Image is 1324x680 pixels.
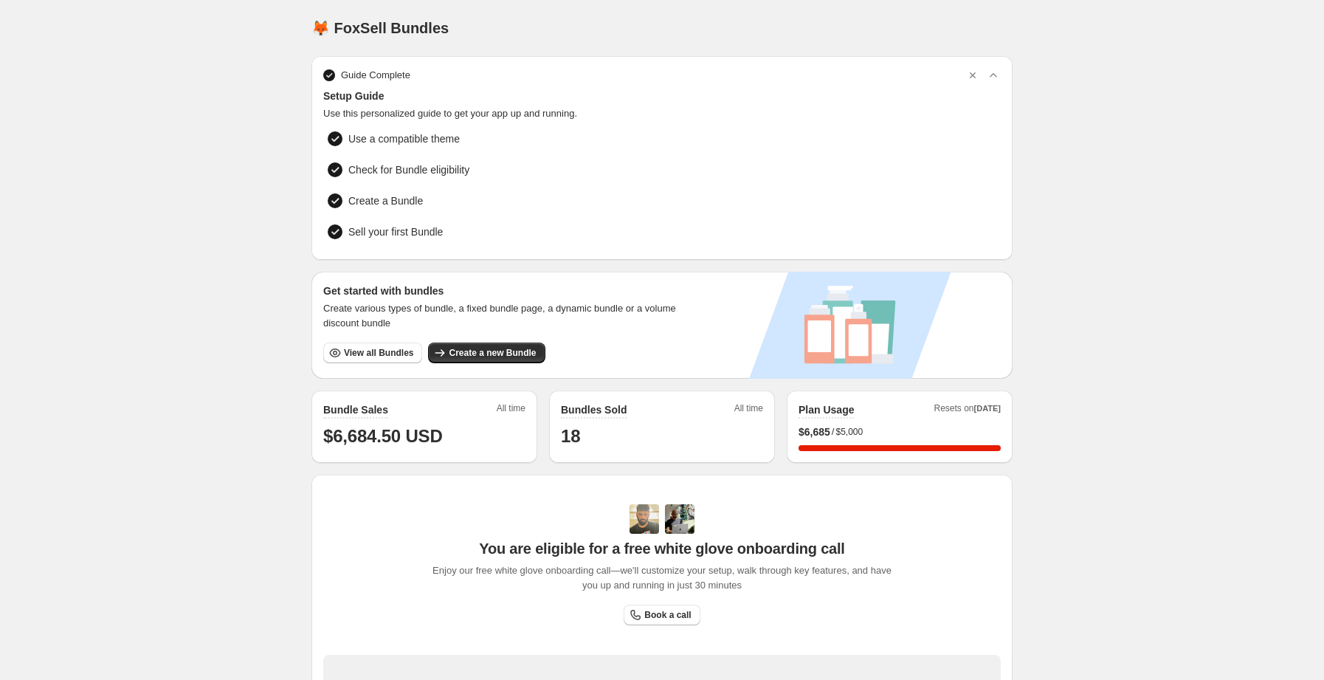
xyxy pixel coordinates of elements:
[428,343,545,363] button: Create a new Bundle
[624,605,700,625] a: Book a call
[934,402,1001,419] span: Resets on
[311,19,449,37] h1: 🦊 FoxSell Bundles
[323,284,690,298] h3: Get started with bundles
[344,347,413,359] span: View all Bundles
[425,563,900,593] span: Enjoy our free white glove onboarding call—we'll customize your setup, walk through key features,...
[348,131,460,146] span: Use a compatible theme
[799,402,854,417] h2: Plan Usage
[644,609,691,621] span: Book a call
[341,68,410,83] span: Guide Complete
[348,224,443,239] span: Sell your first Bundle
[561,425,763,448] h1: 18
[799,425,830,439] span: $ 6,685
[835,426,863,438] span: $5,000
[449,347,536,359] span: Create a new Bundle
[323,89,1001,103] span: Setup Guide
[323,425,525,448] h1: $6,684.50 USD
[630,504,659,534] img: Adi
[665,504,694,534] img: Prakhar
[561,402,627,417] h2: Bundles Sold
[974,404,1001,413] span: [DATE]
[479,540,844,557] span: You are eligible for a free white glove onboarding call
[497,402,525,419] span: All time
[348,193,423,208] span: Create a Bundle
[323,301,690,331] span: Create various types of bundle, a fixed bundle page, a dynamic bundle or a volume discount bundle
[348,162,469,177] span: Check for Bundle eligibility
[734,402,763,419] span: All time
[323,106,1001,121] span: Use this personalized guide to get your app up and running.
[323,402,388,417] h2: Bundle Sales
[323,343,422,363] button: View all Bundles
[799,425,1001,439] div: /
